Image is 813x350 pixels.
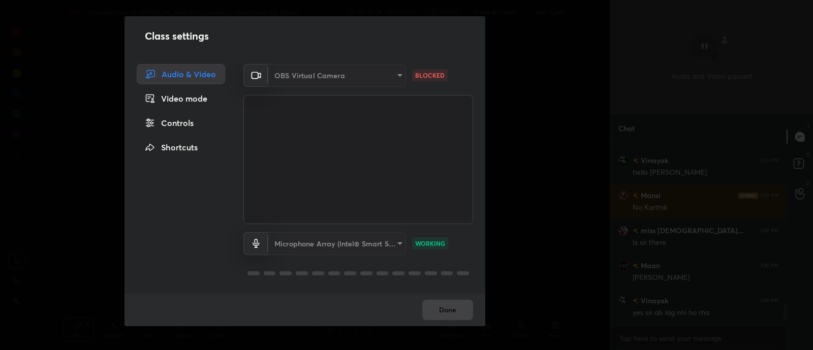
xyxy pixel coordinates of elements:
[137,64,225,84] div: Audio & Video
[145,28,209,44] h2: Class settings
[415,239,445,248] p: WORKING
[137,88,225,109] div: Video mode
[137,113,225,133] div: Controls
[268,232,406,255] div: OBS Virtual Camera
[137,137,225,157] div: Shortcuts
[415,71,445,80] p: BLOCKED
[268,64,406,87] div: OBS Virtual Camera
